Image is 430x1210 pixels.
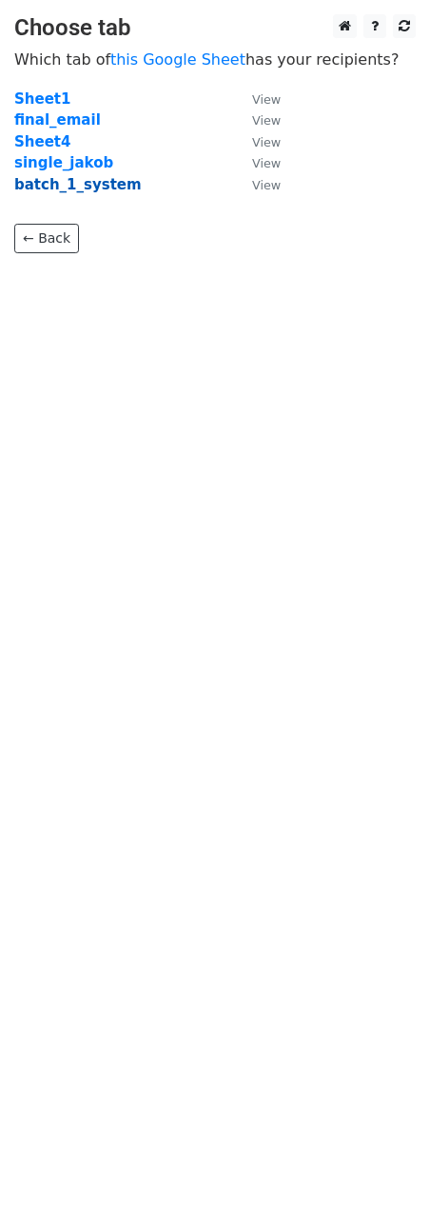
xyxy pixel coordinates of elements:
a: ← Back [14,224,79,253]
small: View [252,135,281,149]
a: Sheet4 [14,133,70,150]
a: Sheet1 [14,90,70,108]
a: View [233,133,281,150]
a: View [233,111,281,129]
small: View [252,92,281,107]
a: single_jakob [14,154,113,171]
a: View [233,90,281,108]
a: this Google Sheet [110,50,245,69]
a: View [233,154,281,171]
p: Which tab of has your recipients? [14,50,416,69]
small: View [252,113,281,128]
small: View [252,178,281,192]
a: View [233,176,281,193]
a: batch_1_system [14,176,142,193]
h3: Choose tab [14,14,416,42]
a: final_email [14,111,101,129]
small: View [252,156,281,170]
iframe: Chat Widget [335,1119,430,1210]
